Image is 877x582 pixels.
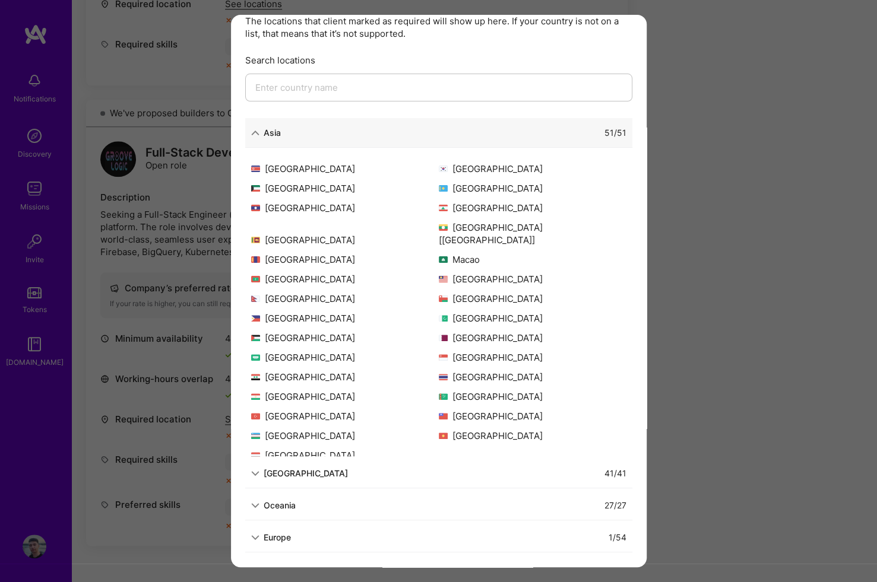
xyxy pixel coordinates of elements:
img: Turkmenistan [439,393,448,400]
div: [GEOGRAPHIC_DATA] [439,332,626,344]
div: [GEOGRAPHIC_DATA] [439,430,626,442]
div: [GEOGRAPHIC_DATA] [439,273,626,285]
img: Vietnam [439,432,448,439]
img: Turkey [251,413,260,419]
img: North Korea [251,166,260,172]
img: Oman [439,295,448,302]
div: [GEOGRAPHIC_DATA] [251,371,439,383]
div: [GEOGRAPHIC_DATA] [251,273,439,285]
div: modal [231,15,647,568]
i: icon ArrowDown [251,129,259,137]
div: [GEOGRAPHIC_DATA] [439,390,626,403]
img: Lebanon [439,205,448,211]
div: Asia [264,126,281,139]
div: [GEOGRAPHIC_DATA] [439,351,626,364]
img: Thailand [439,374,448,380]
img: Pakistan [439,315,448,322]
input: Enter country name [245,74,632,101]
div: [GEOGRAPHIC_DATA] [439,312,626,325]
div: [GEOGRAPHIC_DATA] [251,410,439,422]
div: Macao [439,253,626,266]
div: [GEOGRAPHIC_DATA] [251,312,439,325]
div: [GEOGRAPHIC_DATA] [251,351,439,364]
div: 1 / 54 [609,531,626,543]
img: Nepal [251,295,260,302]
div: [GEOGRAPHIC_DATA] [251,202,439,214]
div: [GEOGRAPHIC_DATA] [439,371,626,383]
div: 51 / 51 [604,126,626,139]
div: [GEOGRAPHIC_DATA] [251,430,439,442]
img: Sri Lanka [251,237,260,243]
div: [GEOGRAPHIC_DATA] [439,182,626,195]
div: [GEOGRAPHIC_DATA] [251,234,439,246]
div: [GEOGRAPHIC_DATA] [251,332,439,344]
div: The locations that client marked as required will show up here. If your country is not on a list,... [245,15,632,40]
img: Qatar [439,335,448,341]
i: icon ArrowDown [251,469,259,478]
img: Taiwan [439,413,448,419]
div: Europe [264,531,291,543]
img: Philippines [251,315,260,322]
img: Uzbekistan [251,432,260,439]
img: Yemen [251,452,260,459]
div: Search locations [245,54,632,66]
img: Kazakhstan [439,185,448,192]
img: Maldives [251,276,260,282]
div: 27 / 27 [604,499,626,511]
div: Oceania [264,499,296,511]
div: [GEOGRAPHIC_DATA] [439,292,626,305]
i: icon ArrowDown [251,501,259,510]
img: South Korea [439,166,448,172]
img: Mongolia [251,256,260,263]
img: Syria [251,374,260,380]
img: Saudi Arabia [251,354,260,361]
div: [GEOGRAPHIC_DATA] [[GEOGRAPHIC_DATA]] [439,221,626,246]
div: [GEOGRAPHIC_DATA] [251,449,439,462]
div: 41 / 41 [604,467,626,479]
img: Kuwait [251,185,260,192]
img: Tajikistan [251,393,260,400]
div: [GEOGRAPHIC_DATA] [251,163,439,175]
div: [GEOGRAPHIC_DATA] [264,467,348,479]
img: Malaysia [439,276,448,282]
div: [GEOGRAPHIC_DATA] [251,292,439,305]
div: [GEOGRAPHIC_DATA] [251,253,439,266]
img: Palestine [251,335,260,341]
img: Laos [251,205,260,211]
div: [GEOGRAPHIC_DATA] [251,390,439,403]
div: [GEOGRAPHIC_DATA] [439,202,626,214]
img: Singapore [439,354,448,361]
div: [GEOGRAPHIC_DATA] [439,410,626,422]
div: [GEOGRAPHIC_DATA] [251,182,439,195]
i: icon ArrowDown [251,533,259,542]
div: [GEOGRAPHIC_DATA] [439,163,626,175]
img: Macao [439,256,448,263]
img: Myanmar [Burma] [439,224,448,231]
